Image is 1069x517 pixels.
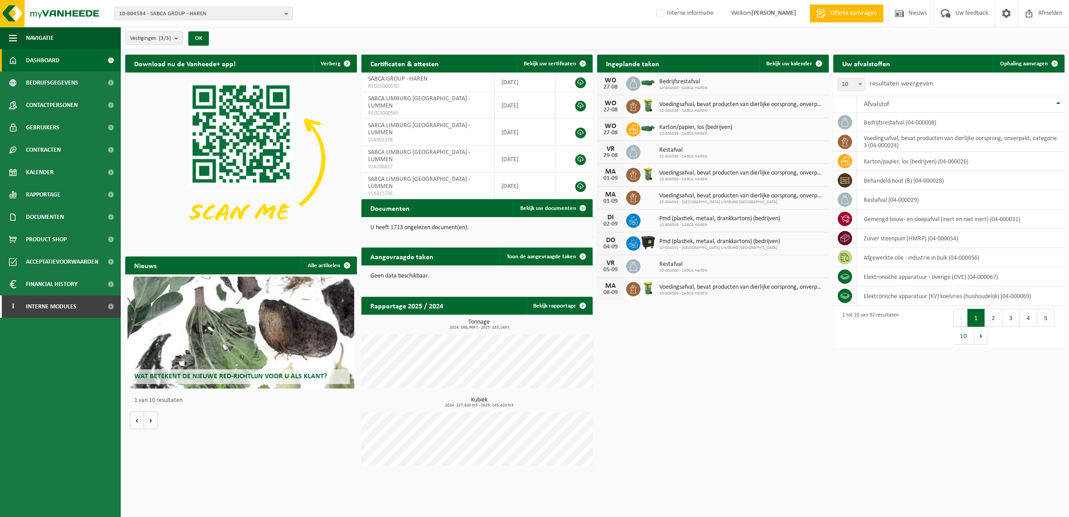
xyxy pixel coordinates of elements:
[659,78,707,85] span: Bedrijfsrestafval
[659,101,824,108] span: Voedingsafval, bevat producten van dierlijke oorsprong, onverpakt, categorie 3
[659,131,732,137] span: 10-804589 - SABCA HAREN
[301,256,356,274] a: Alle artikelen
[366,325,593,330] span: 2024: 568,966 t - 2025: 283,149 t
[985,309,1002,327] button: 2
[125,73,357,246] img: Download de VHEPlus App
[26,228,67,251] span: Product Shop
[602,244,619,250] div: 04-09
[188,31,209,46] button: OK
[602,84,619,90] div: 27-08
[659,261,707,268] span: Restafval
[659,268,707,273] span: 10-804589 - SABCA HAREN
[1000,61,1048,67] span: Ophaling aanvragen
[602,145,619,153] div: VR
[368,95,470,109] span: SABCA LIMBURG [GEOGRAPHIC_DATA] - LUMMEN
[828,9,879,18] span: Offerte aanvragen
[810,4,883,22] a: Offerte aanvragen
[26,139,61,161] span: Contracten
[953,309,967,327] button: Previous
[602,100,619,107] div: WO
[602,191,619,198] div: MA
[602,168,619,175] div: MA
[125,31,183,45] button: Vestigingen(3/3)
[366,319,593,330] h3: Tonnage
[1020,309,1037,327] button: 4
[857,152,1065,171] td: karton/papier, los (bedrijven) (04-000026)
[974,327,988,345] button: Next
[659,222,780,228] span: 10-804589 - SABCA HAREN
[659,192,824,200] span: Voedingsafval, bevat producten van dierlijke oorsprong, onverpakt, categorie 3
[641,235,656,250] img: WB-1100-HPE-AE-01
[26,206,64,228] span: Documenten
[495,73,556,92] td: [DATE]
[159,35,171,41] count: (3/3)
[26,295,76,318] span: Interne modules
[526,297,592,315] a: Bekijk rapportage
[513,199,592,217] a: Bekijk uw documenten
[602,214,619,221] div: DI
[368,122,470,136] span: SABCA LIMBURG [GEOGRAPHIC_DATA] - LUMMEN
[134,373,327,380] span: Wat betekent de nieuwe RED-richtlijn voor u als klant?
[495,119,556,146] td: [DATE]
[759,55,828,73] a: Bekijk uw kalender
[602,267,619,273] div: 05-09
[833,55,899,72] h2: Uw afvalstoffen
[857,267,1065,286] td: elektronische apparatuur - overige (OVE) (04-000067)
[26,161,54,184] span: Kalender
[857,229,1065,248] td: zuiver steenpuin (HMRP) (04-000054)
[125,55,245,72] h2: Download nu de Vanheede+ app!
[127,277,354,389] a: Wat betekent de nieuwe RED-richtlijn voor u als klant?
[602,175,619,182] div: 01-09
[507,254,576,260] span: Toon de aangevraagde taken
[641,79,656,87] img: HK-XZ-20-GN-01
[520,205,576,211] span: Bekijk uw documenten
[857,132,1065,152] td: voedingsafval, bevat producten van dierlijke oorsprong, onverpakt, categorie 3 (04-000024)
[864,101,889,108] span: Afvalstof
[361,248,442,265] h2: Aangevraagde taken
[602,107,619,113] div: 27-08
[368,176,470,190] span: SABCA LIMBURG [GEOGRAPHIC_DATA] - LUMMEN
[659,215,780,222] span: Pmd (plastiek, metaal, drankkartons) (bedrijven)
[602,153,619,159] div: 29-08
[26,184,60,206] span: Rapportage
[368,190,488,197] span: VLA615736
[368,76,428,82] span: SABCA GROUP - HAREN
[953,327,974,345] button: 10
[602,237,619,244] div: DO
[321,61,340,67] span: Verberg
[602,260,619,267] div: VR
[26,27,54,49] span: Navigatie
[659,124,732,131] span: Karton/papier, los (bedrijven)
[495,146,556,173] td: [DATE]
[857,248,1065,267] td: afgewerkte olie - industrie in bulk (04-000056)
[368,163,488,171] span: VLA706817
[857,190,1065,209] td: restafval (04-000029)
[314,55,356,73] button: Verberg
[751,10,796,17] strong: [PERSON_NAME]
[654,7,713,20] label: Interne informatie
[26,251,98,273] span: Acceptatievoorwaarden
[659,238,780,245] span: Pmd (plastiek, metaal, drankkartons) (bedrijven)
[26,72,78,94] span: Bedrijfsgegevens
[144,411,158,429] button: Volgende
[659,177,824,182] span: 10-804589 - SABCA HAREN
[602,130,619,136] div: 27-08
[967,309,985,327] button: 1
[659,245,780,251] span: 10-804591 - [GEOGRAPHIC_DATA] LIMBURG [GEOGRAPHIC_DATA]
[659,154,707,159] span: 10-804589 - SABCA HAREN
[993,55,1064,73] a: Ophaling aanvragen
[495,92,556,119] td: [DATE]
[1002,309,1020,327] button: 3
[659,284,824,291] span: Voedingsafval, bevat producten van dierlijke oorsprong, onverpakt, categorie 3
[602,221,619,227] div: 02-09
[641,98,656,113] img: WB-0140-HPE-GN-50
[368,110,488,117] span: RED25000565
[517,55,592,73] a: Bekijk uw certificaten
[134,397,352,404] p: 1 van 10 resultaten
[370,273,584,279] p: Geen data beschikbaar.
[26,116,59,139] span: Gebruikers
[26,273,77,295] span: Financial History
[659,170,824,177] span: Voedingsafval, bevat producten van dierlijke oorsprong, onverpakt, categorie 3
[838,308,899,346] div: 1 tot 10 van 92 resultaten
[366,397,593,408] h3: Kubiek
